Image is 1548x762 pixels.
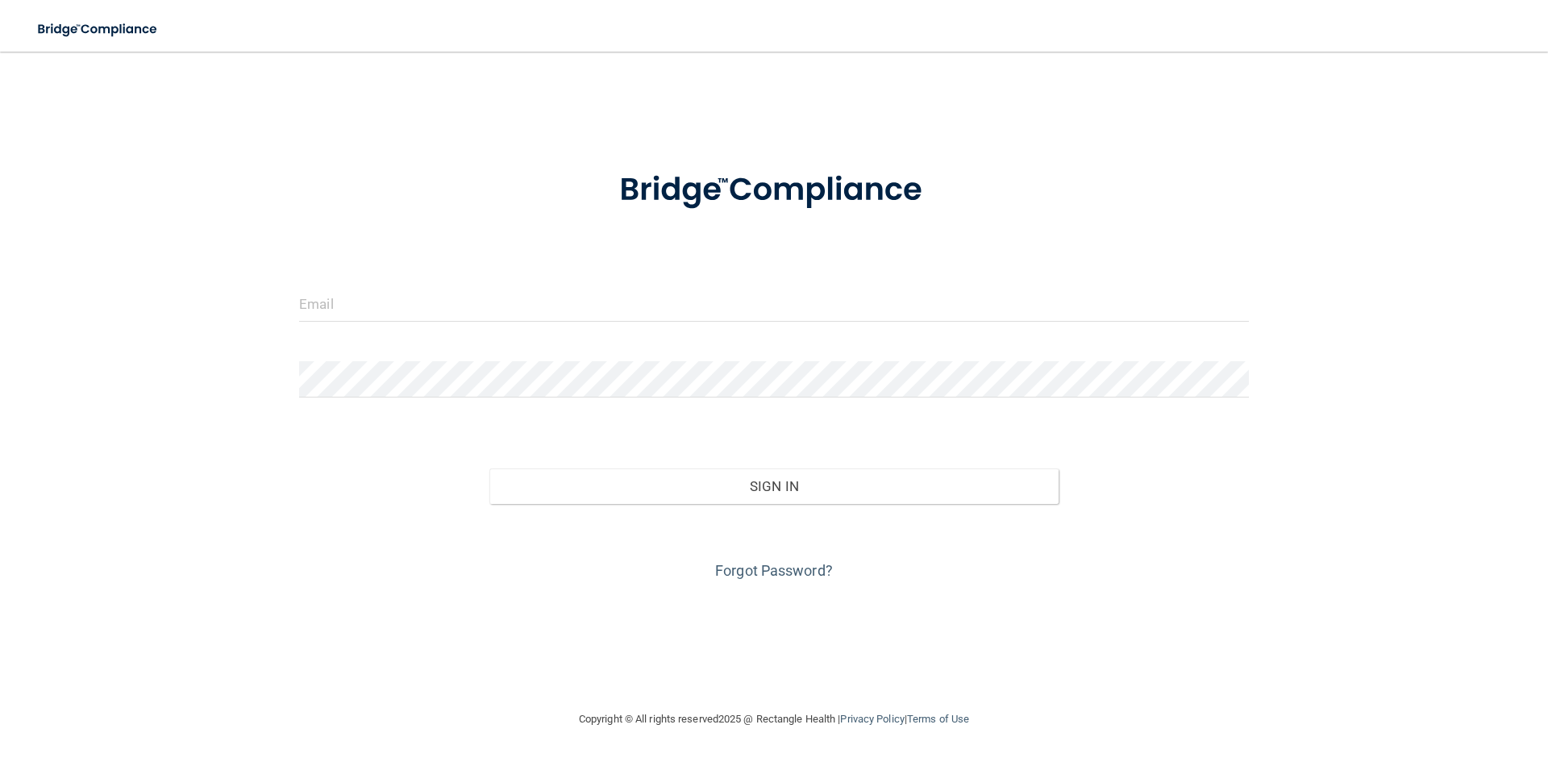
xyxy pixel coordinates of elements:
[299,285,1249,322] input: Email
[715,562,833,579] a: Forgot Password?
[907,713,969,725] a: Terms of Use
[586,148,962,232] img: bridge_compliance_login_screen.278c3ca4.svg
[840,713,904,725] a: Privacy Policy
[24,13,173,46] img: bridge_compliance_login_screen.278c3ca4.svg
[489,468,1059,504] button: Sign In
[480,693,1068,745] div: Copyright © All rights reserved 2025 @ Rectangle Health | |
